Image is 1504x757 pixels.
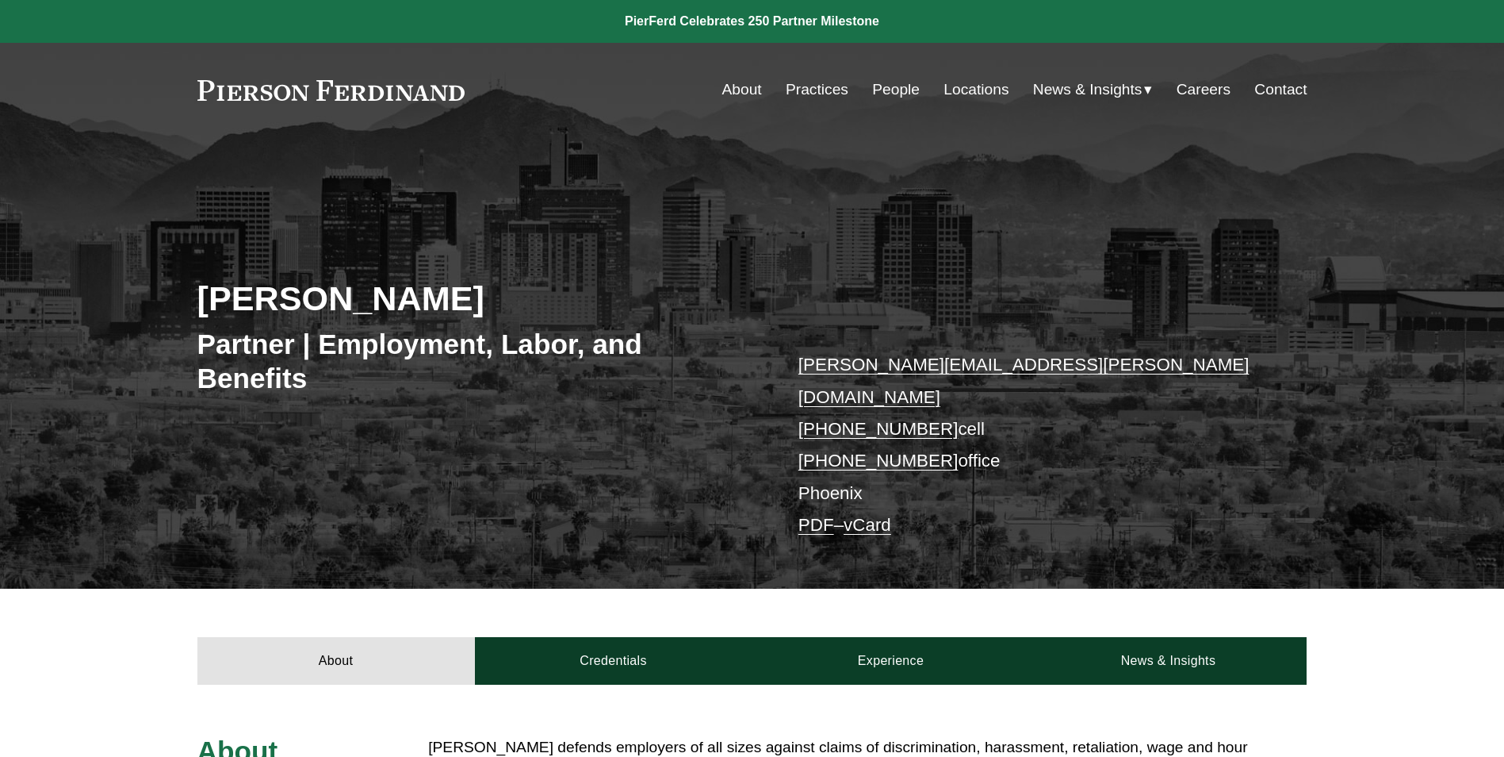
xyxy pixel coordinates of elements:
a: About [197,637,475,685]
a: [PERSON_NAME][EMAIL_ADDRESS][PERSON_NAME][DOMAIN_NAME] [798,355,1250,406]
a: Credentials [475,637,752,685]
a: folder dropdown [1033,75,1153,105]
a: News & Insights [1029,637,1307,685]
h3: Partner | Employment, Labor, and Benefits [197,327,752,396]
a: vCard [844,515,891,535]
h2: [PERSON_NAME] [197,278,752,319]
a: Practices [786,75,848,105]
a: Contact [1254,75,1307,105]
a: PDF [798,515,834,535]
span: News & Insights [1033,76,1142,104]
a: About [722,75,762,105]
a: Experience [752,637,1030,685]
p: cell office Phoenix – [798,349,1261,541]
a: [PHONE_NUMBER] [798,419,959,439]
a: People [872,75,920,105]
a: [PHONE_NUMBER] [798,451,959,471]
a: Careers [1177,75,1230,105]
a: Locations [943,75,1008,105]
